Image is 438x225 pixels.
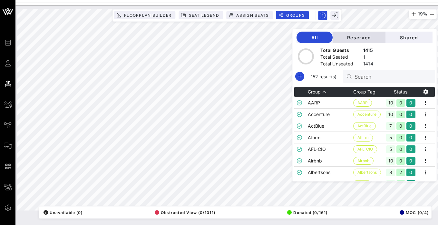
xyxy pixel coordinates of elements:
div: 0 [406,122,415,130]
div: 1415 [363,47,373,55]
button: Shared [385,32,433,43]
span: 152 result(s) [308,73,339,80]
div: 0 [396,99,405,107]
div: Total Guests [320,47,361,55]
div: 0 [396,157,405,165]
button: Groups [276,11,309,19]
div: 8 [386,180,395,188]
div: 8 [386,169,395,176]
button: Assign Seats [226,11,273,19]
th: Group Tag [353,87,385,97]
div: 0 [396,180,405,188]
div: 0 [406,134,415,142]
span: Group Tag [353,89,375,94]
button: All [297,32,333,43]
button: Seat Legend [179,11,223,19]
th: Group: Sorted ascending. Activate to sort descending. [308,87,353,97]
div: 5 [386,134,395,142]
td: Altria Client Services [308,178,353,190]
div: 0 [406,145,415,153]
div: 10 [386,111,395,118]
button: Obstructed View (0/1011) [153,208,215,217]
div: 0 [396,134,405,142]
button: MOC (0/4) [398,208,429,217]
div: 0 [396,145,405,153]
button: Reserved [333,32,385,43]
div: / [44,210,48,215]
div: 0 [396,122,405,130]
span: Seat Legend [188,13,219,18]
span: Assign Seats [236,13,269,18]
div: 10 [386,157,395,165]
span: MOC (0/4) [400,210,429,215]
button: Donated (0/161) [285,208,327,217]
span: Affirm [357,134,369,141]
span: AFL-CIO [357,146,373,153]
div: 0 [406,99,415,107]
div: 7 [386,122,395,130]
span: AARP [357,99,368,106]
div: 0 [406,180,415,188]
div: 1414 [363,61,373,69]
div: 1 [363,54,373,62]
td: Albertsons [308,167,353,178]
div: 19% [409,9,437,19]
div: 0 [396,111,405,118]
td: Affirm [308,132,353,143]
span: Albertsons [357,169,377,176]
span: Unavailable (0) [44,210,83,215]
span: Accenture [357,111,376,118]
div: 2 [396,169,405,176]
span: ActBlue [357,122,372,130]
button: Floorplan Builder [114,11,175,19]
span: Airbnb [357,157,369,164]
span: Shared [391,35,427,40]
div: 5 [386,145,395,153]
div: 0 [406,157,415,165]
div: 0 [406,169,415,176]
span: Groups [286,13,305,18]
span: All [302,35,327,40]
td: AARP [308,97,353,109]
span: Altria [357,181,367,188]
span: Floorplan Builder [124,13,171,18]
div: Total Seated [320,54,361,62]
span: Reserved [338,35,380,40]
th: Status [385,87,416,97]
span: Group [308,89,321,94]
button: /Unavailable (0) [42,208,83,217]
span: Obstructed View (0/1011) [155,210,215,215]
div: 0 [406,111,415,118]
td: Accenture [308,109,353,120]
td: AFL-CIO [308,143,353,155]
div: Total Unseated [320,61,361,69]
span: Donated (0/161) [287,210,327,215]
td: ActBlue [308,120,353,132]
div: 10 [386,99,395,107]
td: Airbnb [308,155,353,167]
